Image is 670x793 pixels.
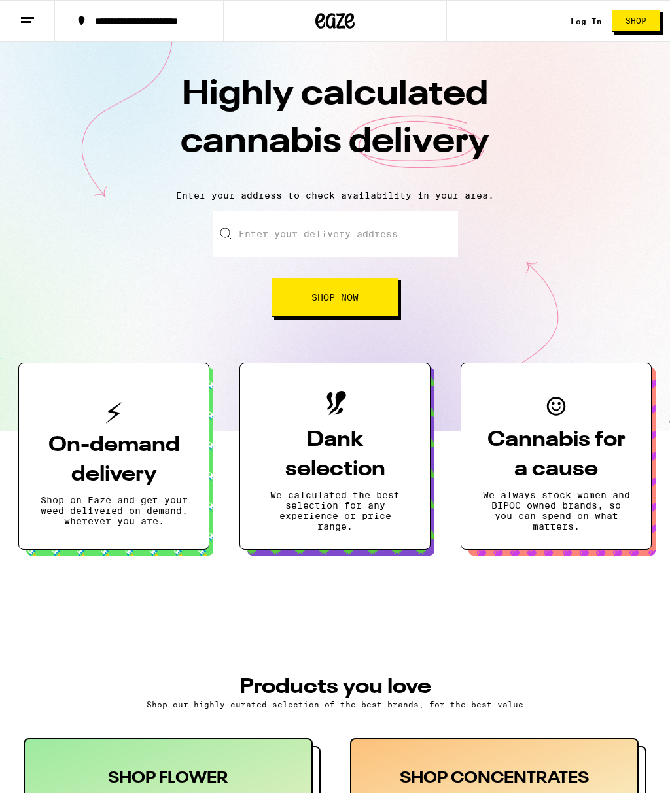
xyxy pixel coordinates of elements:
button: Cannabis for a causeWe always stock women and BIPOC owned brands, so you can spend on what matters. [461,363,652,550]
p: We always stock women and BIPOC owned brands, so you can spend on what matters. [482,490,630,531]
span: Shop [626,17,646,25]
a: Shop [602,10,670,32]
p: We calculated the best selection for any experience or price range. [261,490,409,531]
input: Enter your delivery address [213,211,458,257]
h3: Cannabis for a cause [482,426,630,484]
h3: Dank selection [261,426,409,484]
span: Shop Now [311,293,359,302]
button: Dank selectionWe calculated the best selection for any experience or price range. [239,363,431,550]
button: On-demand deliveryShop on Eaze and get your weed delivered on demand, wherever you are. [18,363,209,550]
h3: On-demand delivery [40,431,188,490]
h1: Highly calculated cannabis delivery [106,71,564,180]
p: Enter your address to check availability in your area. [13,190,657,201]
a: Log In [571,17,602,25]
button: Shop Now [272,278,398,317]
p: Shop on Eaze and get your weed delivered on demand, wherever you are. [40,495,188,526]
p: Shop our highly curated selection of the best brands, for the best value [24,700,646,709]
button: Shop [612,10,660,32]
h3: PRODUCTS YOU LOVE [24,677,646,698]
